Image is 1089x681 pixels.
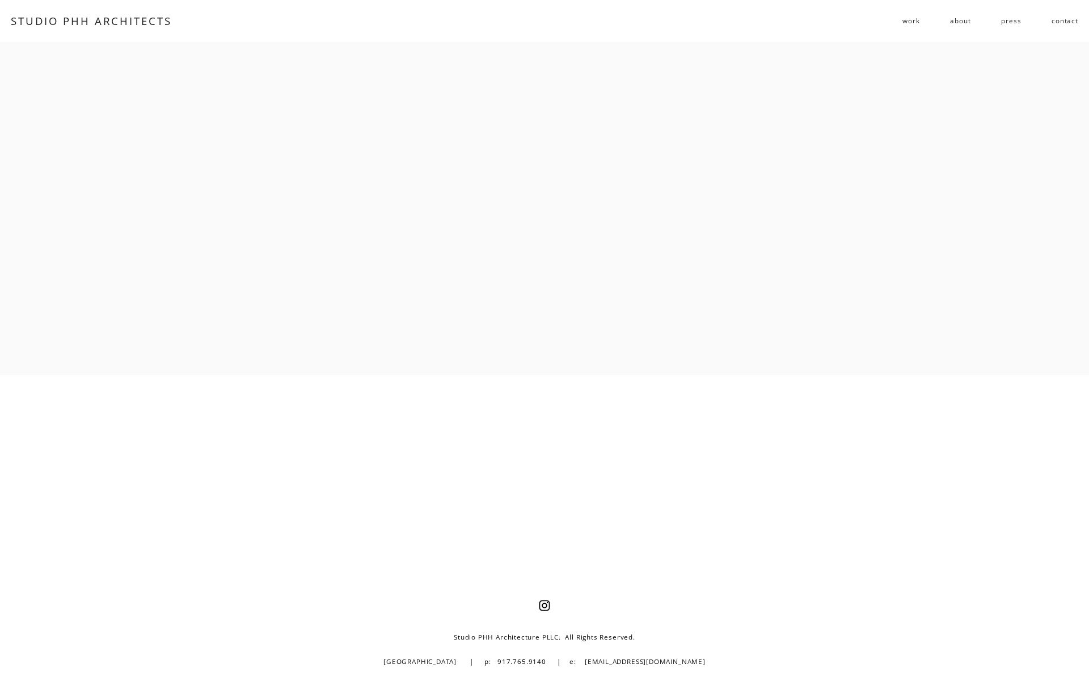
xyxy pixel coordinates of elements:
p: Studio PHH Architecture PLLC. All Rights Reserved. [234,629,854,645]
p: [GEOGRAPHIC_DATA] | p: 917.765.9140 | e: [EMAIL_ADDRESS][DOMAIN_NAME] [234,653,854,670]
a: Instagram [539,600,550,611]
a: contact [1052,12,1078,30]
a: folder dropdown [902,12,919,30]
span: work [902,12,919,29]
a: about [950,12,970,30]
a: press [1001,12,1021,30]
a: STUDIO PHH ARCHITECTS [11,14,172,28]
